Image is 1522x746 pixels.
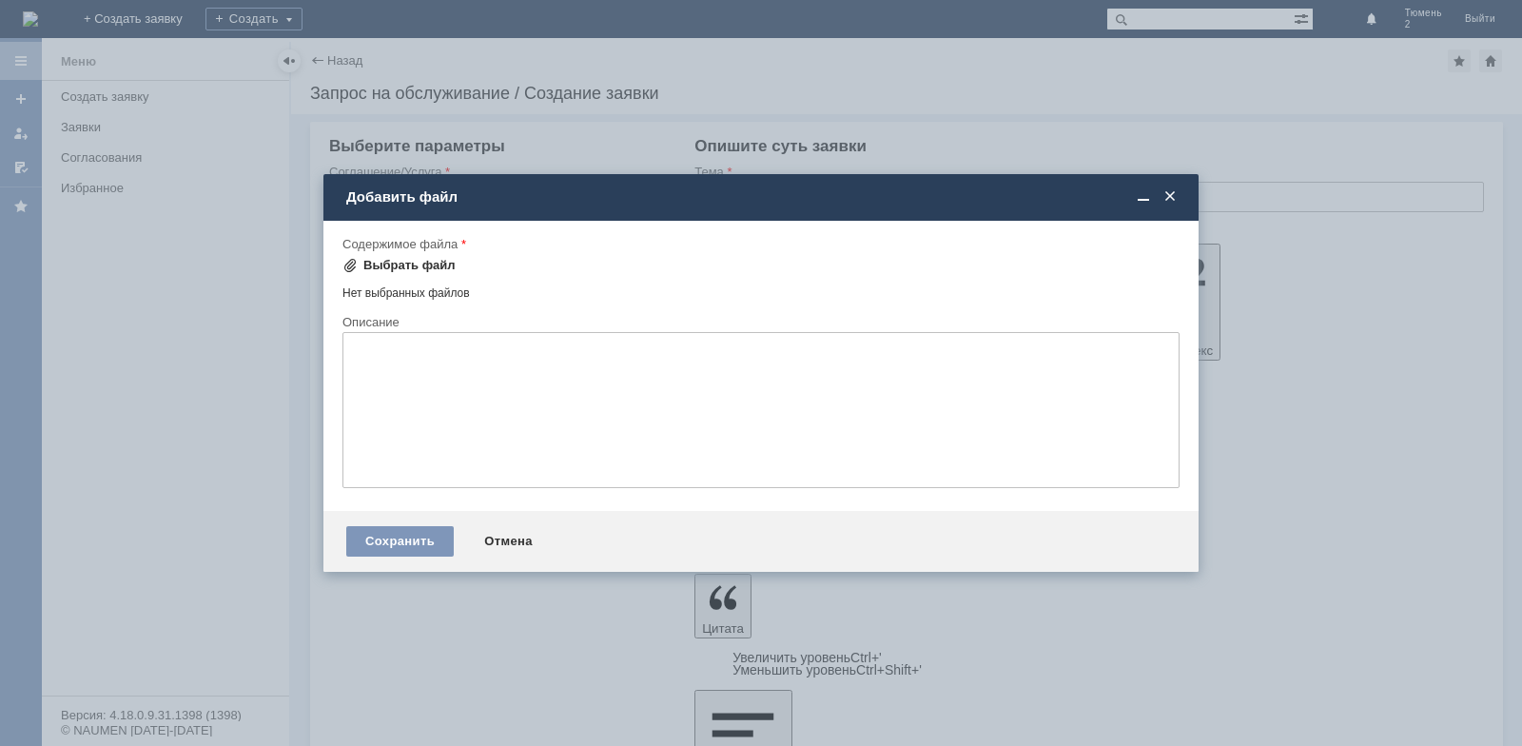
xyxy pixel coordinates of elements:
div: Содержимое файла [342,238,1176,250]
div: Добавить файл [346,188,1180,206]
div: Нет выбранных файлов [342,279,1180,301]
span: Закрыть [1161,188,1180,206]
div: Описание [342,316,1176,328]
span: Свернуть (Ctrl + M) [1134,188,1153,206]
div: прошу удалить отложенные чеки во вложении [8,8,278,38]
div: Выбрать файл [363,258,456,273]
